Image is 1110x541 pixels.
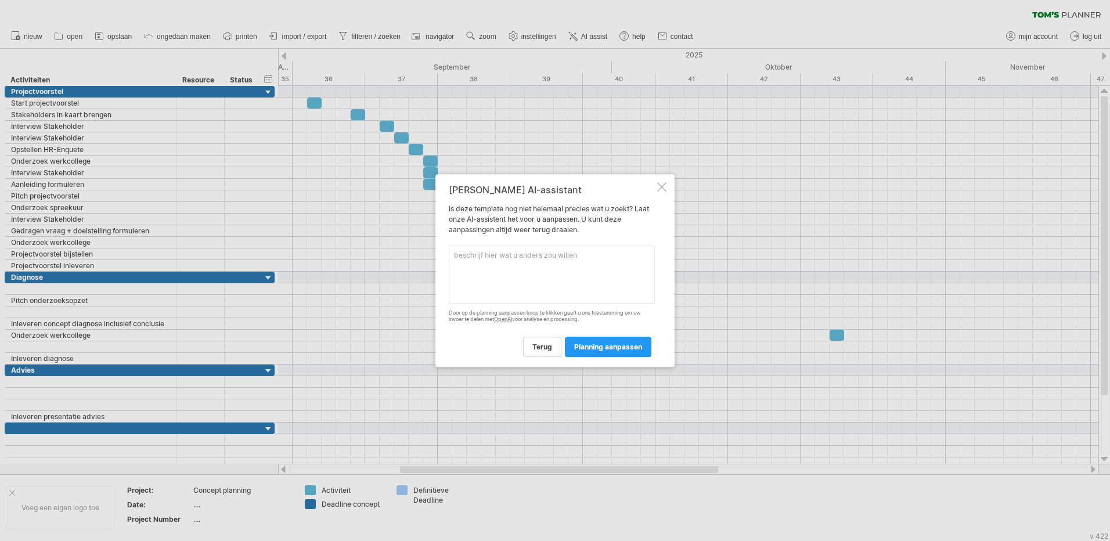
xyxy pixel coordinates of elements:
[523,337,561,357] a: terug
[449,185,655,195] div: [PERSON_NAME] AI-assistant
[494,316,512,322] a: OpenAI
[449,310,655,323] div: Door op de planning aanpassen knop te klikken geeft u ons toestemming om uw invoer te delen met v...
[449,185,655,356] div: Is deze template nog niet helemaal precies wat u zoekt? Laat onze AI-assistent het voor u aanpass...
[574,342,642,351] span: planning aanpassen
[532,342,552,351] span: terug
[565,337,651,357] a: planning aanpassen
